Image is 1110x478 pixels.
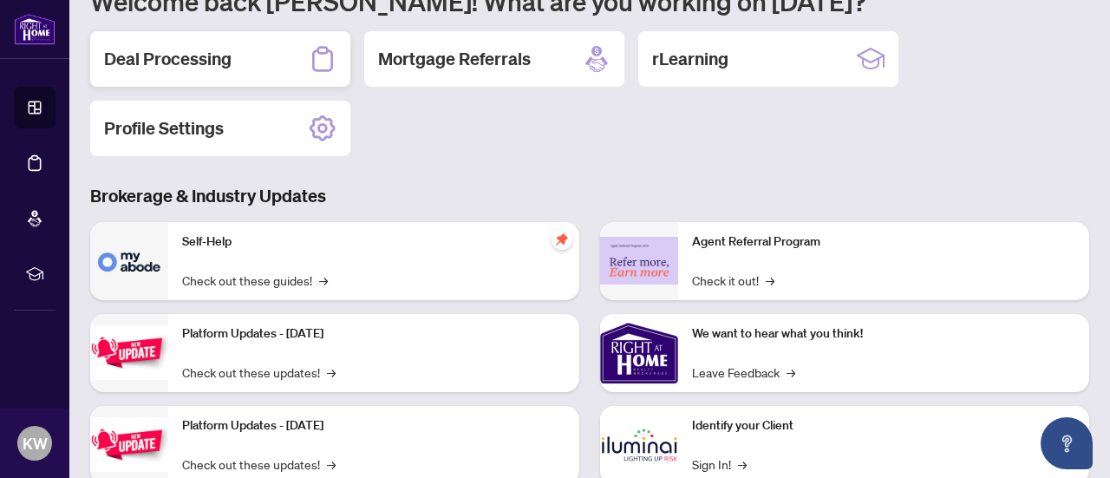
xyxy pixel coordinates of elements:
[652,47,728,71] h2: rLearning
[327,363,336,382] span: →
[104,116,224,141] h2: Profile Settings
[319,271,328,290] span: →
[692,455,747,474] a: Sign In!→
[327,455,336,474] span: →
[182,324,565,344] p: Platform Updates - [DATE]
[90,222,168,300] img: Self-Help
[182,363,336,382] a: Check out these updates!→
[90,184,1089,208] h3: Brokerage & Industry Updates
[692,232,1075,252] p: Agent Referral Program
[600,314,678,392] img: We want to hear what you think!
[378,47,531,71] h2: Mortgage Referrals
[600,237,678,285] img: Agent Referral Program
[182,416,565,435] p: Platform Updates - [DATE]
[14,13,55,45] img: logo
[766,271,774,290] span: →
[104,47,232,71] h2: Deal Processing
[738,455,747,474] span: →
[692,363,795,382] a: Leave Feedback→
[552,229,572,250] span: pushpin
[90,325,168,380] img: Platform Updates - July 21, 2025
[692,324,1075,344] p: We want to hear what you think!
[692,416,1075,435] p: Identify your Client
[692,271,774,290] a: Check it out!→
[787,363,795,382] span: →
[182,455,336,474] a: Check out these updates!→
[23,431,48,455] span: KW
[182,232,565,252] p: Self-Help
[1041,417,1093,469] button: Open asap
[182,271,328,290] a: Check out these guides!→
[90,417,168,472] img: Platform Updates - July 8, 2025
